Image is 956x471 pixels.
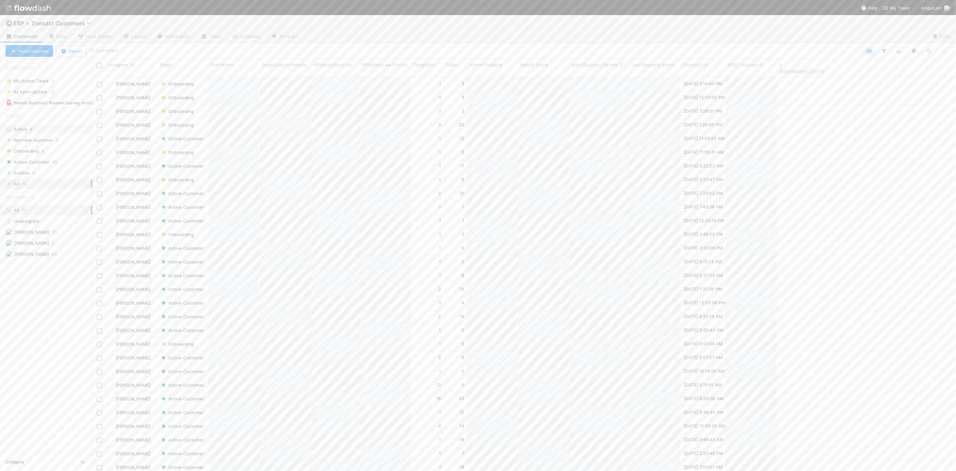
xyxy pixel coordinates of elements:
[262,61,306,68] span: Organization Handle
[109,436,150,443] div: [PERSON_NAME]
[160,231,194,238] div: Onboarding
[109,190,150,197] div: [PERSON_NAME]
[160,163,204,169] span: Active Customer
[160,149,194,156] div: Onboarding
[926,31,956,42] a: Docs
[116,369,150,374] span: [PERSON_NAME]
[439,231,441,238] div: 1
[439,463,441,470] div: 7
[684,121,722,128] div: [DATE] 1:26:40 PM
[439,368,441,374] div: 1
[160,341,194,347] div: Onboarding
[97,383,102,388] input: Toggle Row Selected
[439,340,441,347] div: 1
[109,136,115,141] img: avatar_ec9c1780-91d7-48bb-898e-5f40cebd5ff8.png
[109,245,115,251] img: avatar_ef15843f-6fde-4057-917e-3fb236f438ca.png
[160,245,204,251] span: Active Customer
[160,313,204,320] div: Active Customer
[109,409,150,416] div: [PERSON_NAME]
[109,273,115,278] img: avatar_ef15843f-6fde-4057-917e-3fb236f438ca.png
[160,287,204,292] span: Active Customer
[109,109,115,114] img: avatar_ec9c1780-91d7-48bb-898e-5f40cebd5ff8.png
[160,286,204,293] div: Active Customer
[684,395,723,402] div: [DATE] 8:29:28 AM
[160,436,204,443] div: Active Customer
[160,464,204,471] div: Active Customer
[109,314,115,319] img: avatar_ec9c1780-91d7-48bb-898e-5f40cebd5ff8.png
[684,94,725,101] div: [DATE] 12:00:05 PM
[97,356,102,361] input: Toggle Row Selected
[779,62,824,74] a: + [GEOGRAPHIC_DATA]
[439,409,441,416] div: 1
[160,410,204,415] span: Active Customer
[160,204,204,211] div: Active Customer
[160,176,194,183] div: Onboarding
[160,314,204,319] span: Active Customer
[97,451,102,457] input: Toggle Row Selected
[109,341,150,347] div: [PERSON_NAME]
[97,96,102,101] input: Toggle Row Selected
[109,300,115,306] img: avatar_ec9c1780-91d7-48bb-898e-5f40cebd5ff8.png
[439,149,441,155] div: 1
[439,436,441,443] div: 1
[116,341,150,347] span: [PERSON_NAME]
[97,232,102,238] input: Toggle Row Selected
[160,382,204,389] div: Active Customer
[160,341,194,347] span: Onboarding
[116,191,150,196] span: [PERSON_NAME]
[684,149,724,155] div: [DATE] 11:56:31 AM
[109,313,150,320] div: [PERSON_NAME]
[116,382,150,388] span: [PERSON_NAME]
[436,395,441,402] div: 16
[438,190,441,196] div: 2
[109,218,115,224] img: avatar_ec9c1780-91d7-48bb-898e-5f40cebd5ff8.png
[160,245,204,252] div: Active Customer
[109,287,115,292] img: avatar_ec9c1780-91d7-48bb-898e-5f40cebd5ff8.png
[438,121,441,128] div: 3
[684,450,723,457] div: [DATE] 2:22:46 PM
[116,122,150,128] span: [PERSON_NAME]
[109,259,115,265] img: avatar_ef15843f-6fde-4057-917e-3fb236f438ca.png
[109,327,150,334] div: [PERSON_NAME]
[439,299,441,306] div: 1
[97,260,102,265] input: Toggle Row Selected
[160,108,194,115] div: Onboarding
[109,176,150,183] div: [PERSON_NAME]
[109,245,150,252] div: [PERSON_NAME]
[436,381,441,388] div: 12
[109,163,150,169] div: [PERSON_NAME]
[438,285,441,292] div: 2
[439,162,441,169] div: 1
[684,258,722,265] div: [DATE] 9:15:13 AM
[160,122,194,128] span: Onboarding
[460,285,464,292] div: 19
[97,109,102,114] input: Toggle Row Selected
[684,107,722,114] div: [DATE] 3:26:01 PM
[109,217,150,224] div: [PERSON_NAME]
[109,232,115,237] img: avatar_ec9c1780-91d7-48bb-898e-5f40cebd5ff8.png
[439,203,441,210] div: 1
[116,177,150,182] span: [PERSON_NAME]
[97,438,102,443] input: Toggle Row Selected
[684,231,723,238] div: [DATE] 2:46:05 PM
[109,341,115,347] img: avatar_ec9c1780-91d7-48bb-898e-5f40cebd5ff8.png
[109,396,115,402] img: avatar_ef15843f-6fde-4057-917e-3fb236f438ca.png
[684,244,723,251] div: [DATE] 3:29:08 PM
[313,61,358,68] span: Affiliated Fund Admin(s)
[97,287,102,292] input: Toggle Row Selected
[462,299,464,306] div: 4
[684,272,723,279] div: [DATE] 9:37:03 AM
[97,465,102,470] input: Toggle Row Selected
[109,272,150,279] div: [PERSON_NAME]
[109,177,115,182] img: avatar_ec9c1780-91d7-48bb-898e-5f40cebd5ff8.png
[109,300,150,306] div: [PERSON_NAME]
[89,48,118,54] small: 79 Customers
[109,191,115,196] img: avatar_ef15843f-6fde-4057-917e-3fb236f438ca.png
[160,190,204,197] div: Active Customer
[439,258,441,265] div: 1
[462,203,464,210] div: 1
[160,423,204,430] div: Active Customer
[160,217,204,224] div: Active Customer
[413,61,436,68] span: Templates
